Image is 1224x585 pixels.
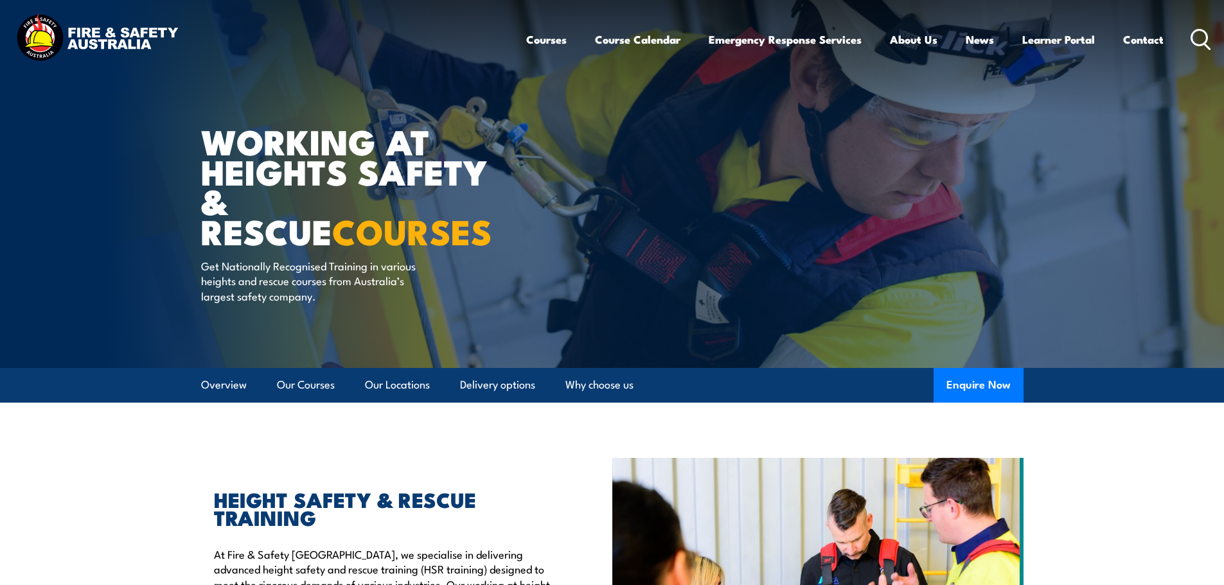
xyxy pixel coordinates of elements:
p: Get Nationally Recognised Training in various heights and rescue courses from Australia’s largest... [201,258,436,303]
a: Our Courses [277,368,335,402]
a: Emergency Response Services [709,22,862,57]
a: About Us [890,22,937,57]
h1: WORKING AT HEIGHTS SAFETY & RESCUE [201,126,519,246]
a: Our Locations [365,368,430,402]
strong: COURSES [332,204,492,257]
a: Why choose us [565,368,634,402]
a: Delivery options [460,368,535,402]
a: Course Calendar [595,22,680,57]
a: News [966,22,994,57]
a: Contact [1123,22,1164,57]
a: Overview [201,368,247,402]
button: Enquire Now [934,368,1024,403]
a: Courses [526,22,567,57]
h2: HEIGHT SAFETY & RESCUE TRAINING [214,490,553,526]
a: Learner Portal [1022,22,1095,57]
